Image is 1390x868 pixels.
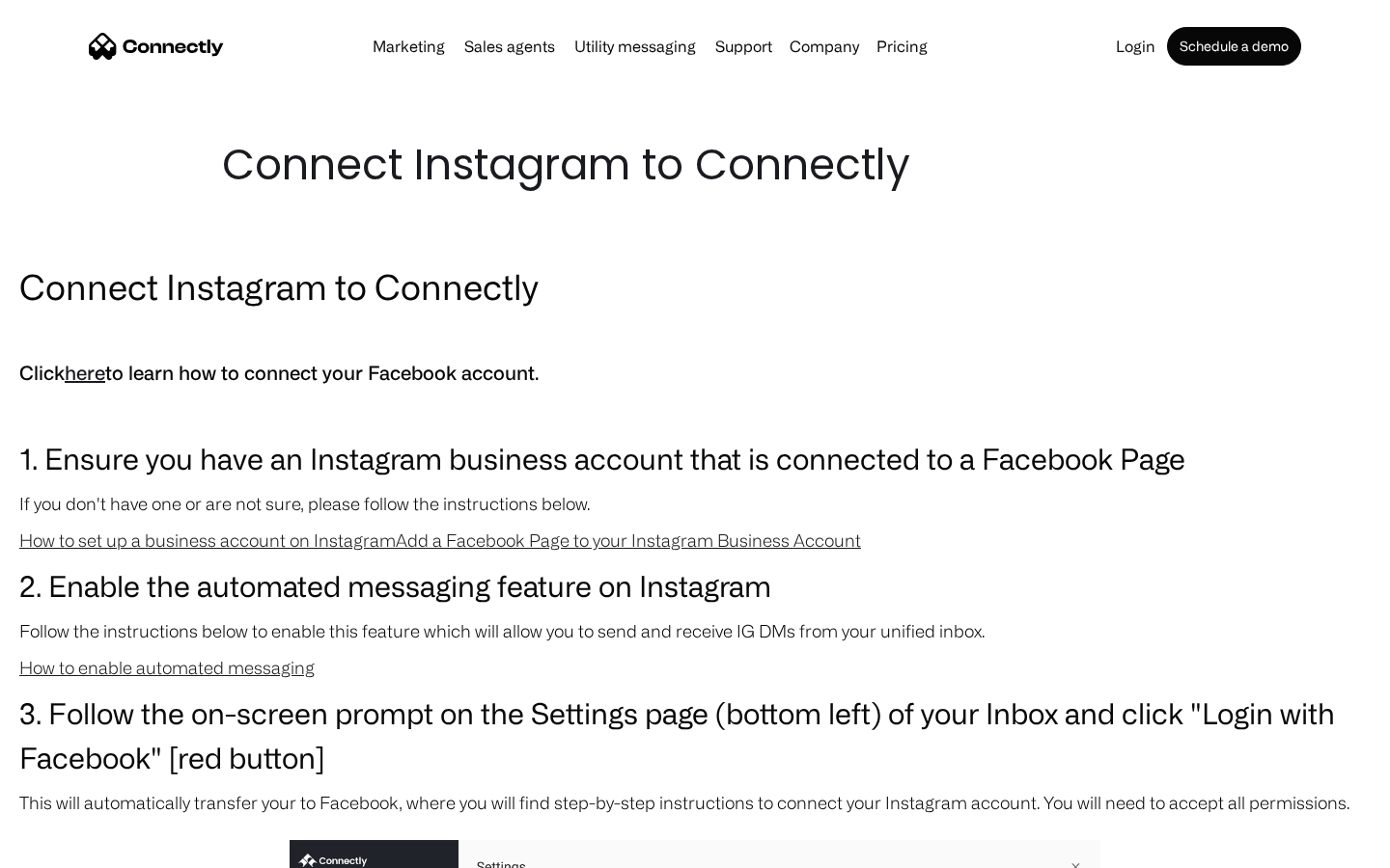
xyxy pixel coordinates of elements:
[19,320,1371,347] p: ‍
[19,691,1371,779] h3: 3. Follow the on-screen prompt on the Settings page (bottom left) of your Inbox and click "Login ...
[19,834,116,861] aside: Language selected: English
[19,617,1371,644] p: Follow the instructions below to enable this feature which will allow you to send and receive IG ...
[790,33,859,60] div: Company
[567,39,704,54] a: Utility messaging
[39,834,116,861] ul: Language list
[457,39,563,54] a: Sales agents
[869,39,935,54] a: Pricing
[222,135,1168,195] h1: Connect Instagram to Connectly
[1167,27,1301,66] a: Schedule a demo
[365,39,453,54] a: Marketing
[19,530,396,550] a: How to set up a business account on Instagram
[396,530,861,550] a: Add a Facebook Page to your Instagram Business Account
[65,362,105,384] a: here
[19,658,315,677] a: How to enable automated messaging
[19,436,1371,480] h3: 1. Ensure you have an Instagram business account that is connected to a Facebook Page
[19,563,1371,608] h3: 2. Enable the automated messaging feature on Instagram
[19,262,1371,311] h2: Connect Instagram to Connectly
[708,39,780,54] a: Support
[19,357,1371,390] h5: Click to learn how to connect your Facebook account.
[19,789,1371,816] p: This will automatically transfer your to Facebook, where you will find step-by-step instructions ...
[19,490,1371,517] p: If you don't have one or are not sure, please follow the instructions below.
[19,399,1371,426] p: ‍
[1108,39,1163,54] a: Login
